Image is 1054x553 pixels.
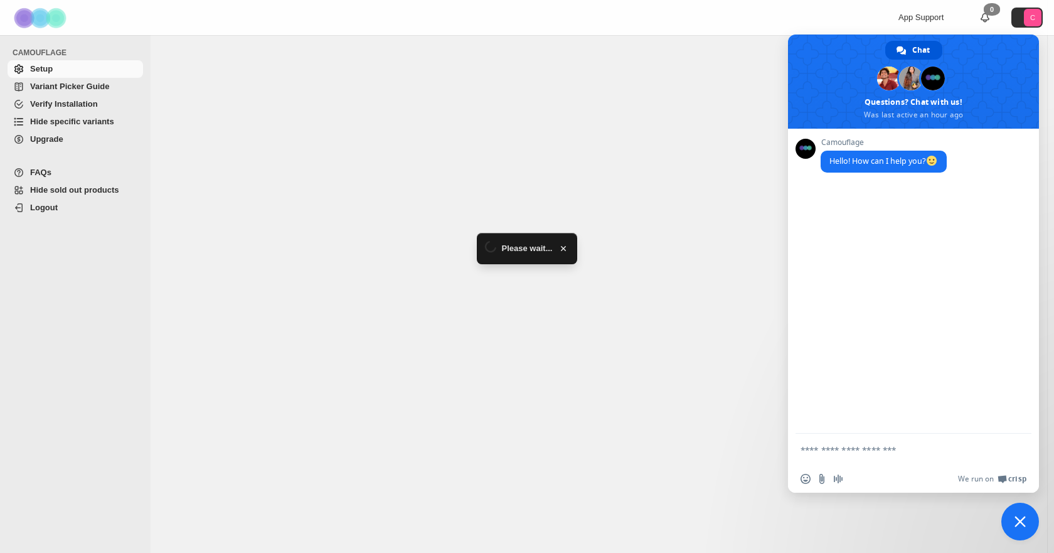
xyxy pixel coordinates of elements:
a: Hide specific variants [8,113,143,131]
span: Hide specific variants [30,117,114,126]
a: Logout [8,199,143,217]
a: Upgrade [8,131,143,148]
a: Variant Picker Guide [8,78,143,95]
span: Setup [30,64,53,73]
span: App Support [898,13,944,22]
a: We run onCrisp [958,474,1026,484]
span: Send a file [817,474,827,484]
div: Chat [885,41,942,60]
span: Insert an emoji [801,474,811,484]
span: Hide sold out products [30,185,119,195]
span: Crisp [1008,474,1026,484]
span: Chat [912,41,930,60]
div: Close chat [1001,503,1039,540]
span: FAQs [30,168,51,177]
textarea: Compose your message... [801,444,999,456]
a: 0 [979,11,991,24]
span: Logout [30,203,58,212]
span: Avatar with initials C [1024,9,1041,26]
img: Camouflage [10,1,73,35]
span: Variant Picker Guide [30,82,109,91]
span: Please wait... [502,242,553,255]
span: Upgrade [30,134,63,144]
div: 0 [984,3,1000,16]
button: Avatar with initials C [1011,8,1043,28]
span: We run on [958,474,994,484]
a: Verify Installation [8,95,143,113]
span: Hello! How can I help you? [829,156,938,166]
span: Camouflage [821,138,947,147]
a: FAQs [8,164,143,181]
a: Setup [8,60,143,78]
text: C [1030,14,1035,21]
span: Verify Installation [30,99,98,109]
a: Hide sold out products [8,181,143,199]
span: Audio message [833,474,843,484]
span: CAMOUFLAGE [13,48,144,58]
